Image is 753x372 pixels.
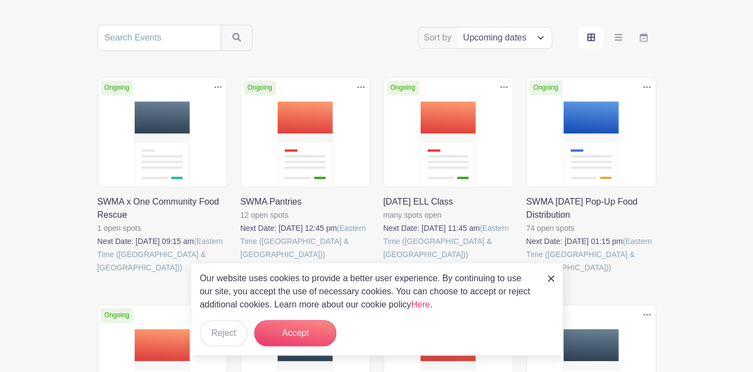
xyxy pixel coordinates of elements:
button: Reject [200,320,248,346]
img: close_button-5f87c8562297e5c2d7936805f587ecaba9071eb48480494691a3f1689db116b3.svg [548,275,554,282]
div: order and view [578,27,656,49]
input: Search Events [97,25,221,51]
button: Accept [254,320,336,346]
a: Here [411,300,430,309]
label: Sort by [424,31,455,44]
p: Our website uses cookies to provide a better user experience. By continuing to use our site, you ... [200,272,536,311]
